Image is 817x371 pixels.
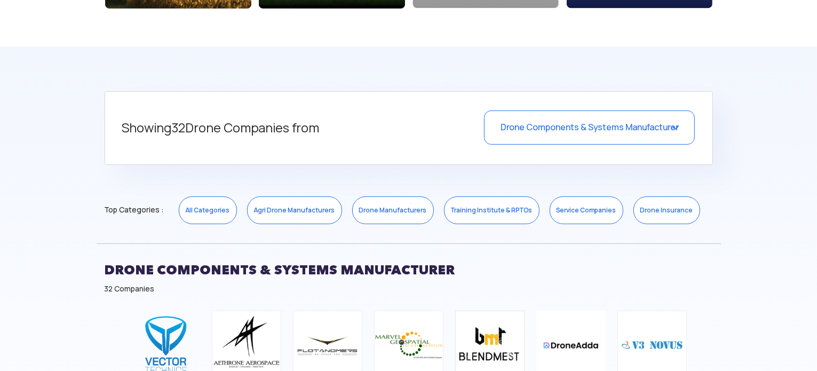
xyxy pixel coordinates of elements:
span: Top Categories : [105,201,164,218]
a: Drone Manufacturers [352,196,434,224]
span: Drone Components & Systems Manufacturer [501,122,678,133]
a: Service Companies [550,196,623,224]
a: All Categories [179,196,237,224]
a: Training Institute & RPTOs [444,196,540,224]
a: Agri Drone Manufacturers [247,196,342,224]
div: 32 Companies [105,283,713,294]
h5: Showing Drone Companies from [122,110,438,146]
h2: Drone Components & Systems Manufacturer [105,257,713,283]
span: 32 [172,120,186,136]
a: Drone Insurance [633,196,700,224]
